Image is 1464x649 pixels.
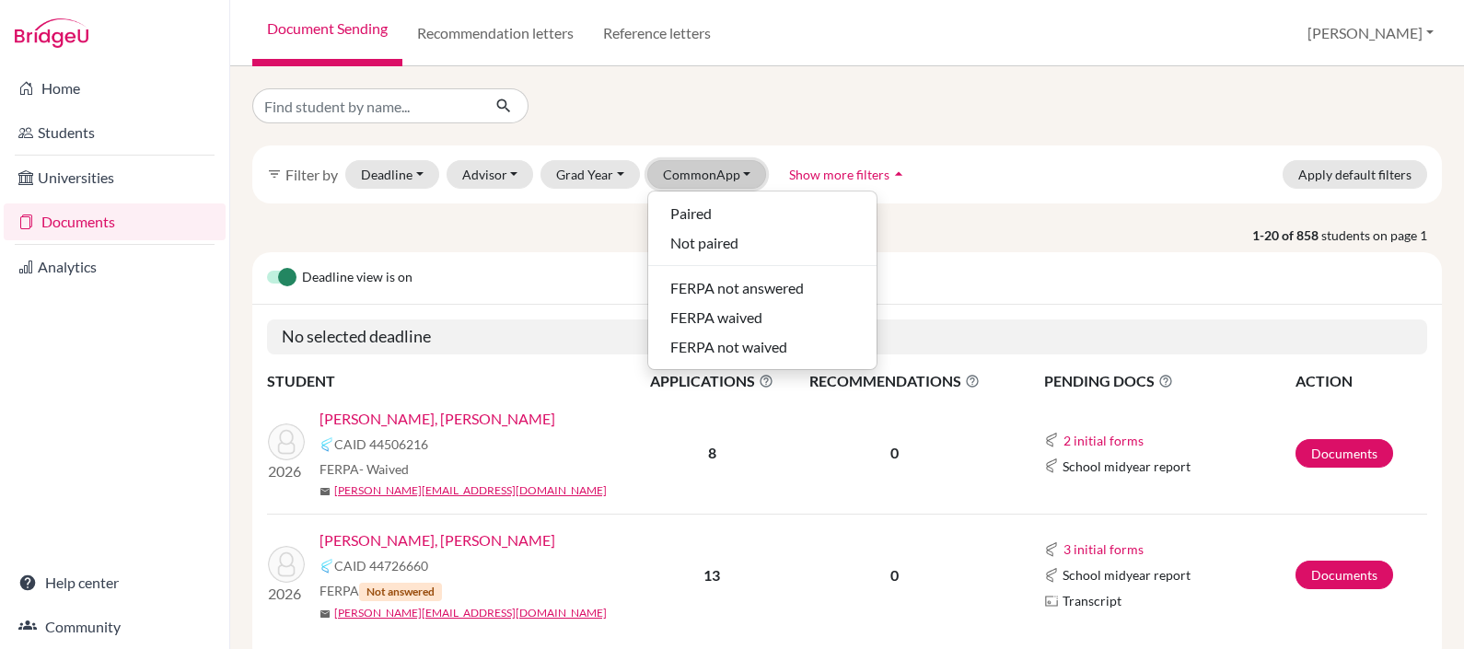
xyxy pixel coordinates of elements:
h5: No selected deadline [267,319,1427,354]
span: mail [320,608,331,620]
span: Filter by [285,166,338,183]
button: 3 initial forms [1063,539,1144,560]
span: FERPA not answered [670,277,804,299]
th: ACTION [1295,369,1427,393]
img: Parchments logo [1044,594,1059,608]
span: FERPA [320,459,409,479]
b: 8 [708,444,716,461]
img: Common App logo [1044,458,1059,473]
span: FERPA waived [670,307,762,329]
a: Documents [4,203,226,240]
a: Universities [4,159,226,196]
button: CommonApp [647,160,767,189]
a: Home [4,70,226,107]
img: Carpio Carrillo, Guillermo Andres [268,423,305,460]
b: 13 [703,566,720,584]
a: Help center [4,564,226,601]
div: CommonApp [647,191,877,370]
span: PENDING DOCS [1044,370,1294,392]
span: RECOMMENDATIONS [790,370,999,392]
span: - Waived [359,461,409,477]
span: Paired [670,203,712,225]
strong: 1-20 of 858 [1252,226,1321,245]
span: Deadline view is on [302,267,412,289]
button: Advisor [447,160,534,189]
img: Common App logo [1044,542,1059,557]
span: Transcript [1063,591,1121,610]
button: [PERSON_NAME] [1299,16,1442,51]
th: STUDENT [267,369,635,393]
img: Common App logo [320,559,334,574]
img: Alarcon Andrade, Jose Gabriel [268,546,305,583]
img: Bridge-U [15,18,88,48]
a: [PERSON_NAME], [PERSON_NAME] [320,408,555,430]
a: [PERSON_NAME], [PERSON_NAME] [320,529,555,551]
a: Documents [1296,561,1393,589]
button: 2 initial forms [1063,430,1144,451]
button: Deadline [345,160,439,189]
a: Analytics [4,249,226,285]
span: APPLICATIONS [636,370,788,392]
span: FERPA [320,581,442,601]
p: 2026 [268,583,305,605]
button: FERPA waived [648,303,877,332]
span: School midyear report [1063,457,1191,476]
span: CAID 44726660 [334,556,428,575]
span: students on page 1 [1321,226,1442,245]
a: [PERSON_NAME][EMAIL_ADDRESS][DOMAIN_NAME] [334,605,607,621]
span: FERPA not waived [670,336,787,358]
span: Show more filters [789,167,889,182]
a: Community [4,608,226,645]
span: CAID 44506216 [334,435,428,454]
span: mail [320,486,331,497]
img: Common App logo [320,437,334,452]
p: 0 [790,442,999,464]
input: Find student by name... [252,88,481,123]
a: Students [4,114,226,151]
button: Paired [648,199,877,228]
button: Grad Year [540,160,640,189]
i: filter_list [267,167,282,181]
i: arrow_drop_up [889,165,908,183]
img: Common App logo [1044,433,1059,447]
button: Not paired [648,228,877,258]
button: Show more filtersarrow_drop_up [773,160,924,189]
a: [PERSON_NAME][EMAIL_ADDRESS][DOMAIN_NAME] [334,482,607,499]
a: Documents [1296,439,1393,468]
span: School midyear report [1063,565,1191,585]
button: FERPA not waived [648,332,877,362]
span: Not answered [359,583,442,601]
p: 2026 [268,460,305,482]
button: FERPA not answered [648,273,877,303]
p: 0 [790,564,999,586]
img: Common App logo [1044,568,1059,583]
span: Not paired [670,232,738,254]
button: Apply default filters [1283,160,1427,189]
